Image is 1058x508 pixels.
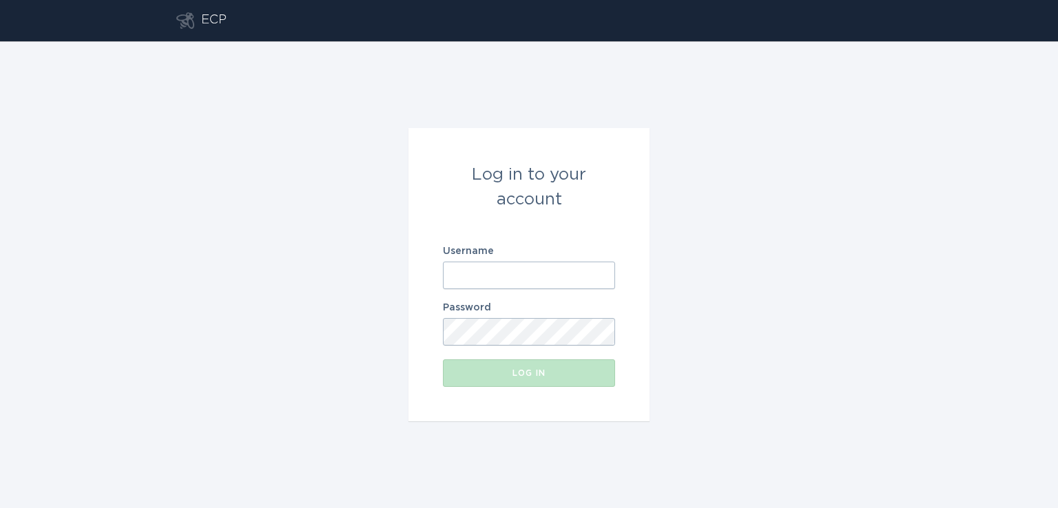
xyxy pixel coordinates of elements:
[443,246,615,256] label: Username
[450,369,608,377] div: Log in
[443,162,615,212] div: Log in to your account
[443,303,615,313] label: Password
[176,12,194,29] button: Go to dashboard
[201,12,227,29] div: ECP
[443,359,615,387] button: Log in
